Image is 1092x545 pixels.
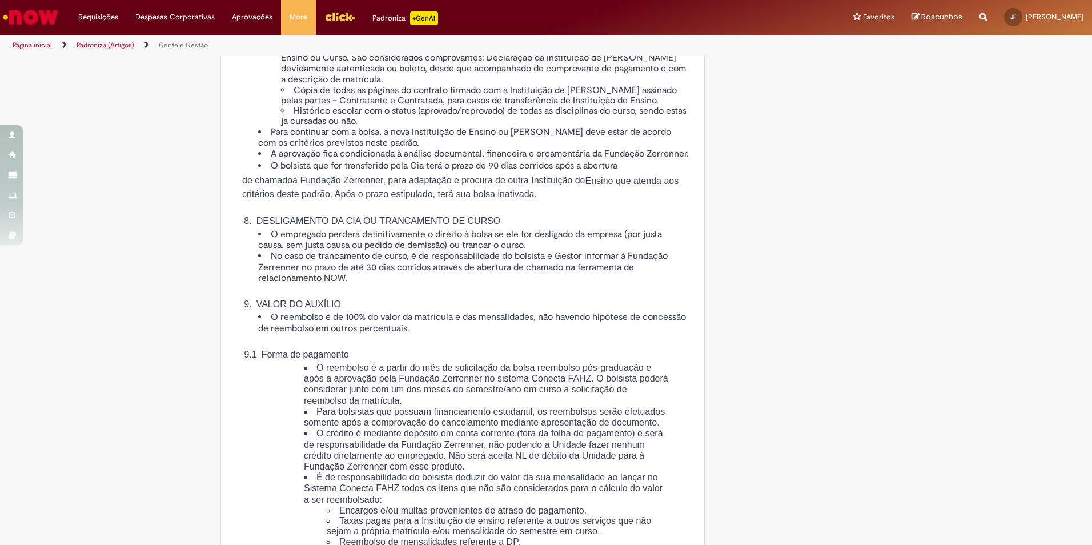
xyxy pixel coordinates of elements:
[324,8,355,25] img: click_logo_yellow_360x200.png
[292,175,298,185] span: à
[159,41,208,50] a: Gente e Gestão
[372,11,438,25] div: Padroniza
[281,85,677,107] span: Cópia de todas as páginas do contrato firmado com a Instituição de [PERSON_NAME] assinado pelas p...
[461,175,492,185] span: procura
[912,12,962,23] a: Rascunhos
[232,11,272,23] span: Aprovações
[281,41,686,85] span: Comprovante de escolaridade com o nome completo do empregado e da nova Instituição de Ensino ou C...
[339,506,587,515] span: Encargos e/ou multas provenientes de atraso do pagamento.
[327,516,651,536] span: Taxas pagas para a Instituição de ensino referente a outros serviços que não sejam a própria matr...
[921,11,962,22] span: Rascunhos
[531,175,572,185] span: Instituição
[258,311,686,334] span: O reembolso é de 100% do valor da matrícula e das mensalidades, não havendo hipótese de concessão...
[77,41,134,50] a: Padroniza (Artigos)
[78,11,118,23] span: Requisições
[304,407,665,427] span: Para bolsistas que possuam financiamento estudantil, os reembolsos serão efetuados somente após a...
[388,175,406,185] span: para
[1010,13,1016,21] span: JF
[244,216,500,226] span: 8. DESLIGAMENTO DA CIA OU TRANCAMENTO DE CURSO
[300,175,340,185] span: Fundação
[13,41,52,50] a: Página inicial
[304,472,663,504] span: É de responsabilidade do bolsista deduzir do valor da sua mensalidade ao lançar no Sistema Conect...
[409,175,452,185] span: adaptação
[244,299,341,309] span: 9. VALOR DO AUXÍLIO
[1,6,60,29] img: ServiceNow
[508,175,528,185] span: outra
[575,175,585,185] span: de
[410,11,438,25] p: +GenAi
[242,175,292,185] span: de chamado
[304,363,668,406] span: O reembolso é a partir do mês de solicitação da bolsa reembolso pós-graduação e após a aprovação ...
[304,428,663,471] span: O crédito é mediante depósito em conta corrente (fora da folha de pagamento) e será de responsabi...
[135,11,215,23] span: Despesas Corporativas
[454,175,459,185] span: e
[495,175,505,185] span: de
[290,11,307,23] span: More
[271,160,617,171] span: O bolsista que for transferido pela Cia terá o prazo de 90 dias corridos após a abertura
[9,35,720,56] ul: Trilhas de página
[271,148,689,159] span: A aprovação fica condicionada à análise documental, financeira e orçamentária da Fundação Zerrenner.
[863,11,894,23] span: Favoritos
[1026,12,1083,22] span: [PERSON_NAME]
[244,350,348,359] span: 9.1 Forma de pagamento
[258,250,668,283] span: No caso de trancamento de curso, é de responsabilidade do bolsista e Gestor informar à Fundação Z...
[258,229,662,251] span: O empregado perderá definitivamente o direito à bolsa se ele for desligado da empresa (por justa ...
[281,105,686,127] span: Histórico escolar com o status (aprovado/reprovado) de todas as disciplinas do curso, sendo estas...
[343,175,386,185] span: Zerrenner,
[258,126,671,149] span: Para continuar com a bolsa, a nova Instituição de Ensino ou [PERSON_NAME] deve estar de acordo co...
[242,176,679,199] span: Ensino que atenda aos critérios deste padrão. Após o prazo estipulado, terá sua bolsa inativada.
